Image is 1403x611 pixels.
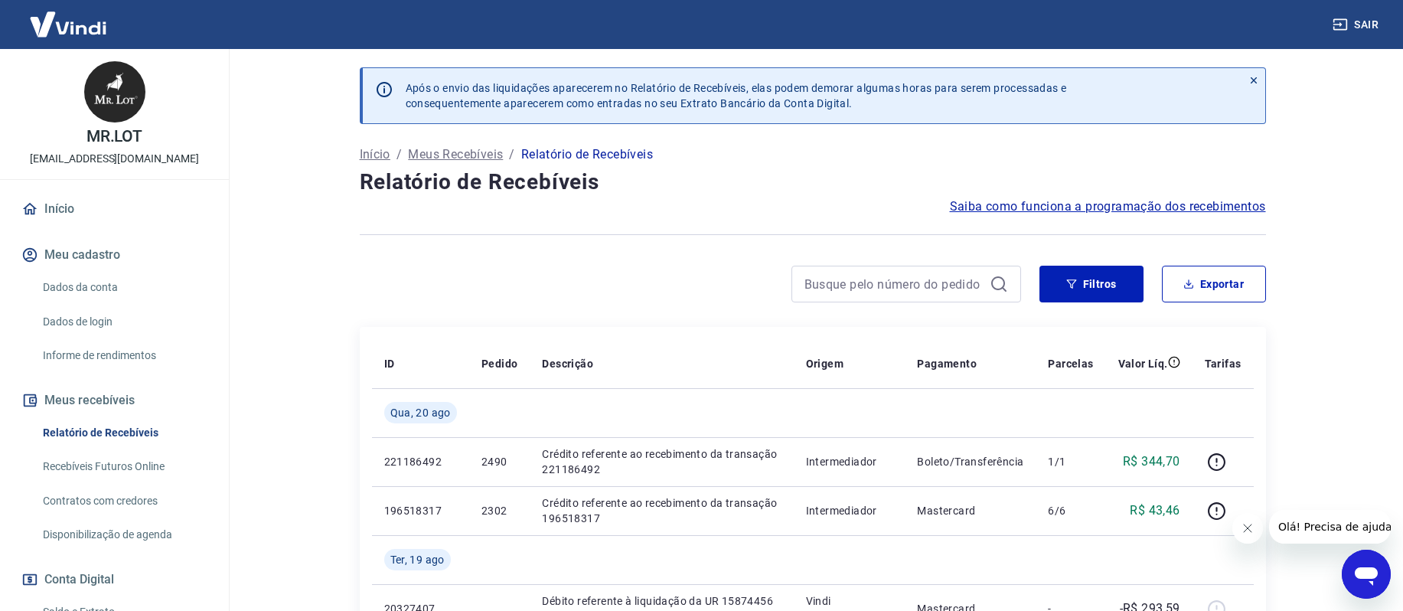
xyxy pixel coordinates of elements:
p: 221186492 [384,454,457,469]
p: Relatório de Recebíveis [521,145,653,164]
p: Parcelas [1048,356,1093,371]
p: R$ 344,70 [1123,453,1180,471]
p: Origem [806,356,843,371]
img: Vindi [18,1,118,47]
p: Após o envio das liquidações aparecerem no Relatório de Recebíveis, elas podem demorar algumas ho... [406,80,1067,111]
p: [EMAIL_ADDRESS][DOMAIN_NAME] [30,151,199,167]
p: 1/1 [1048,454,1093,469]
a: Recebíveis Futuros Online [37,451,210,482]
button: Filtros [1039,266,1144,302]
button: Meus recebíveis [18,384,210,417]
p: R$ 43,46 [1130,502,1179,520]
a: Início [360,145,390,164]
p: 2302 [481,503,517,518]
p: Valor Líq. [1118,356,1168,371]
span: Qua, 20 ago [390,405,451,420]
a: Meus Recebíveis [408,145,503,164]
p: Descrição [542,356,593,371]
a: Dados da conta [37,272,210,303]
p: Intermediador [806,503,893,518]
button: Sair [1330,11,1385,39]
a: Relatório de Recebíveis [37,417,210,449]
a: Informe de rendimentos [37,340,210,371]
button: Conta Digital [18,563,210,596]
p: Pagamento [917,356,977,371]
iframe: Botão para abrir a janela de mensagens [1342,550,1391,599]
input: Busque pelo número do pedido [804,273,984,296]
iframe: Mensagem da empresa [1269,510,1391,544]
p: 6/6 [1048,503,1093,518]
p: 2490 [481,454,517,469]
h4: Relatório de Recebíveis [360,167,1266,198]
span: Ter, 19 ago [390,552,445,567]
p: ID [384,356,395,371]
iframe: Fechar mensagem [1232,513,1263,544]
a: Início [18,192,210,226]
a: Dados de login [37,306,210,338]
p: Tarifas [1205,356,1241,371]
p: / [396,145,402,164]
p: 196518317 [384,503,457,518]
p: / [509,145,514,164]
button: Meu cadastro [18,238,210,272]
img: 68a5a5f2-5459-4475-893a-be033b791306.jpeg [84,61,145,123]
p: Mastercard [917,503,1023,518]
a: Disponibilização de agenda [37,519,210,551]
a: Contratos com credores [37,485,210,517]
p: Intermediador [806,454,893,469]
p: Crédito referente ao recebimento da transação 196518317 [542,495,781,526]
p: Boleto/Transferência [917,454,1023,469]
p: Pedido [481,356,517,371]
a: Saiba como funciona a programação dos recebimentos [950,198,1266,216]
span: Olá! Precisa de ajuda? [9,11,129,23]
button: Exportar [1162,266,1266,302]
p: MR.LOT [86,129,143,145]
p: Crédito referente ao recebimento da transação 221186492 [542,446,781,477]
